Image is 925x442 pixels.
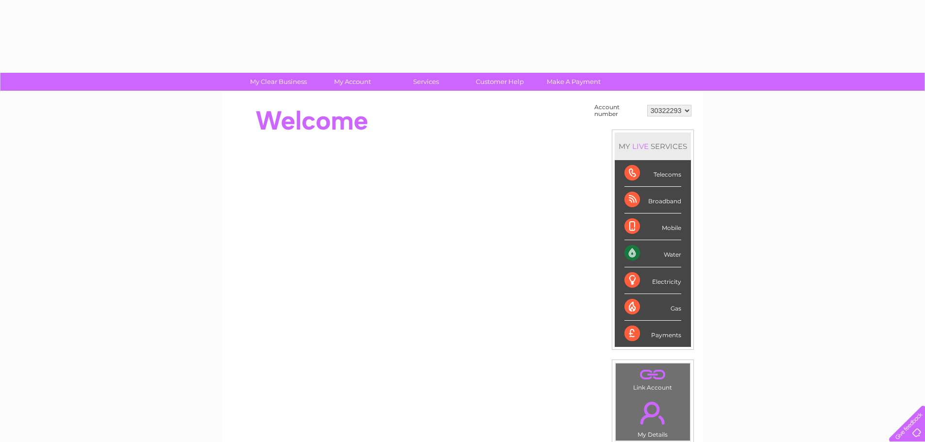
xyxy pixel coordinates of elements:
a: Customer Help [460,73,540,91]
div: Telecoms [624,160,681,187]
td: Account number [592,101,645,120]
a: Make A Payment [534,73,614,91]
div: Broadband [624,187,681,213]
td: Link Account [615,363,690,393]
div: LIVE [630,142,651,151]
a: . [618,366,688,383]
a: My Account [312,73,392,91]
div: Gas [624,294,681,321]
a: . [618,396,688,430]
a: My Clear Business [238,73,319,91]
td: My Details [615,393,690,441]
div: Electricity [624,267,681,294]
a: Services [386,73,466,91]
div: Mobile [624,213,681,240]
div: Payments [624,321,681,347]
div: MY SERVICES [615,132,691,160]
div: Water [624,240,681,267]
